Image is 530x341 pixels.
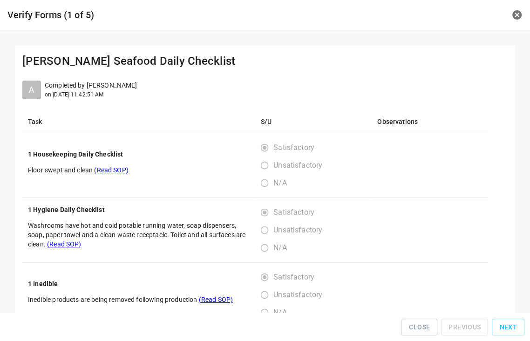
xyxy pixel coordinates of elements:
[261,139,330,192] div: s/u
[47,240,82,248] span: (Read SOP)
[261,204,330,257] div: s/u
[94,166,129,174] span: (Read SOP)
[409,321,430,333] span: Close
[273,289,322,300] span: Unsatisfactory
[28,165,250,175] p: Floor swept and clean
[22,110,255,133] th: Task
[511,9,523,20] button: close
[28,280,58,287] b: 1 Inedible
[22,81,41,99] div: A
[273,207,314,218] span: Satisfactory
[273,307,286,318] span: N/A
[273,177,286,189] span: N/A
[255,110,372,133] th: S/U
[273,160,322,171] span: Unsatisfactory
[199,296,233,303] span: (Read SOP)
[45,90,137,99] p: on [DATE] 11:42:51 AM
[499,321,517,333] span: Next
[492,319,524,336] button: Next
[372,110,488,133] th: Observations
[28,221,250,249] p: Washrooms have hot and cold potable running water, soap dispensers, soap, paper towel and a clean...
[45,81,137,90] p: Completed by [PERSON_NAME]
[273,225,322,236] span: Unsatisfactory
[273,242,286,253] span: N/A
[7,7,351,22] h6: Verify Forms (1 of 5)
[273,142,314,153] span: Satisfactory
[28,206,105,213] b: 1 Hygiene Daily Checklist
[28,150,123,158] b: 1 Housekeeping Daily Checklist
[261,268,330,321] div: s/u
[401,319,437,336] button: Close
[273,272,314,283] span: Satisfactory
[22,53,508,69] p: [PERSON_NAME] Seafood Daily Checklist
[28,295,250,304] p: Inedible products are being removed following production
